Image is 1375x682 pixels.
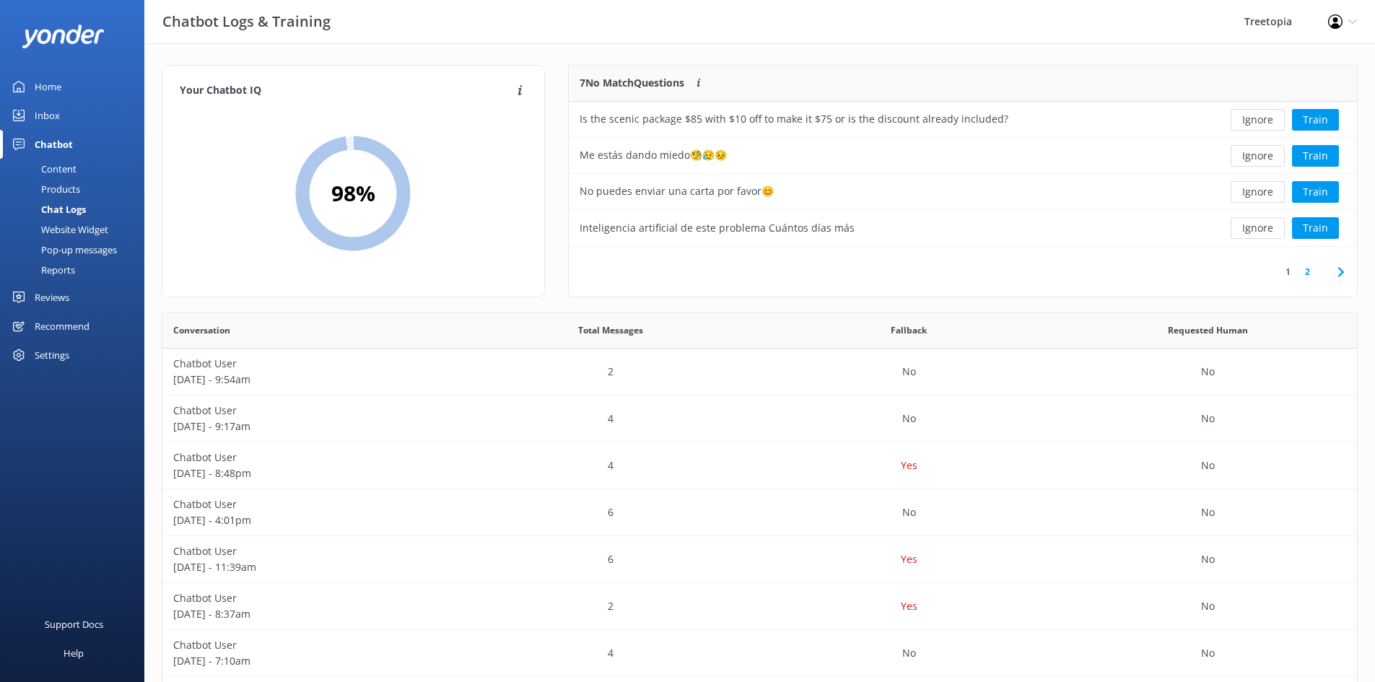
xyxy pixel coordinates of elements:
[1201,411,1215,427] p: No
[1292,217,1339,239] button: Train
[9,240,117,260] div: Pop-up messages
[901,551,917,567] p: Yes
[331,176,375,211] h2: 98 %
[35,312,90,341] div: Recommend
[569,210,1357,246] div: row
[173,590,450,606] p: Chatbot User
[608,504,614,520] p: 6
[173,403,450,419] p: Chatbot User
[1201,598,1215,614] p: No
[902,645,916,661] p: No
[162,442,1357,489] div: row
[173,465,450,481] p: [DATE] - 8:48pm
[180,83,513,99] h4: Your Chatbot IQ
[1231,181,1285,203] button: Ignore
[35,101,60,130] div: Inbox
[173,606,450,622] p: [DATE] - 8:37am
[901,598,917,614] p: Yes
[580,75,684,91] p: 7 No Match Questions
[173,450,450,465] p: Chatbot User
[580,111,1008,127] div: Is the scenic package $85 with $10 off to make it $75 or is the discount already included?
[173,356,450,372] p: Chatbot User
[162,489,1357,536] div: row
[569,102,1357,246] div: grid
[173,637,450,653] p: Chatbot User
[35,283,69,312] div: Reviews
[22,25,105,48] img: yonder-white-logo.png
[608,411,614,427] p: 4
[569,174,1357,210] div: row
[1292,109,1339,131] button: Train
[173,497,450,512] p: Chatbot User
[9,179,144,199] a: Products
[569,138,1357,174] div: row
[173,512,450,528] p: [DATE] - 4:01pm
[162,395,1357,442] div: row
[1231,109,1285,131] button: Ignore
[64,639,84,668] div: Help
[1298,265,1317,279] a: 2
[580,147,727,163] div: Me estás dando miedo🧐😥😣
[173,543,450,559] p: Chatbot User
[9,260,144,280] a: Reports
[9,260,75,280] div: Reports
[608,458,614,473] p: 4
[608,645,614,661] p: 4
[891,323,927,337] span: Fallback
[45,610,103,639] div: Support Docs
[1231,145,1285,167] button: Ignore
[901,458,917,473] p: Yes
[9,159,77,179] div: Content
[162,349,1357,395] div: row
[173,323,230,337] span: Conversation
[1231,217,1285,239] button: Ignore
[162,630,1357,677] div: row
[1278,265,1298,279] a: 1
[1292,145,1339,167] button: Train
[1201,645,1215,661] p: No
[9,240,144,260] a: Pop-up messages
[578,323,643,337] span: Total Messages
[1168,323,1248,337] span: Requested Human
[902,504,916,520] p: No
[173,372,450,388] p: [DATE] - 9:54am
[580,220,855,236] div: Inteligencia artificial de este problema Cuántos días más
[35,341,69,370] div: Settings
[173,653,450,669] p: [DATE] - 7:10am
[580,183,774,199] div: No puedes enviar una carta por favor😊
[902,364,916,380] p: No
[1201,364,1215,380] p: No
[608,598,614,614] p: 2
[35,130,73,159] div: Chatbot
[1292,181,1339,203] button: Train
[162,536,1357,583] div: row
[173,559,450,575] p: [DATE] - 11:39am
[608,551,614,567] p: 6
[9,199,86,219] div: Chat Logs
[9,199,144,219] a: Chat Logs
[902,411,916,427] p: No
[162,10,331,33] h3: Chatbot Logs & Training
[173,419,450,434] p: [DATE] - 9:17am
[9,219,144,240] a: Website Widget
[9,219,108,240] div: Website Widget
[9,159,144,179] a: Content
[1201,504,1215,520] p: No
[569,102,1357,138] div: row
[35,72,61,101] div: Home
[162,583,1357,630] div: row
[1201,551,1215,567] p: No
[9,179,80,199] div: Products
[608,364,614,380] p: 2
[1201,458,1215,473] p: No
